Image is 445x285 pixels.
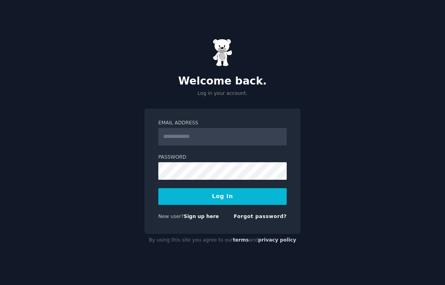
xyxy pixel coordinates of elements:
[233,237,249,243] a: terms
[144,234,301,247] div: By using this site you agree to our and
[144,90,301,97] p: Log in your account.
[158,188,287,205] button: Log In
[184,214,219,219] a: Sign up here
[158,154,287,161] label: Password
[234,214,287,219] a: Forgot password?
[158,214,184,219] span: New user?
[258,237,296,243] a: privacy policy
[158,120,287,127] label: Email Address
[213,39,232,67] img: Gummy Bear
[144,75,301,88] h2: Welcome back.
